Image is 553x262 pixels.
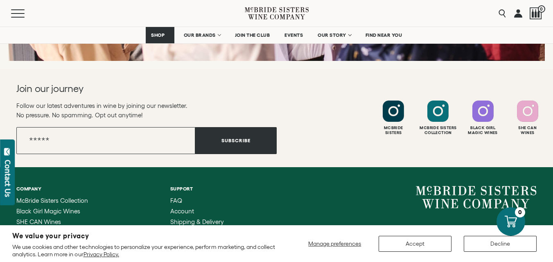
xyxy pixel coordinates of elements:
div: Black Girl Magic Wines [462,125,504,135]
h2: We value your privacy [12,233,277,240]
a: Follow McBride Sisters Collection on Instagram Mcbride SistersCollection [417,101,459,135]
a: Follow Black Girl Magic Wines on Instagram Black GirlMagic Wines [462,101,504,135]
span: McBride Sisters Collection [16,197,88,204]
span: EVENTS [284,32,303,38]
div: Contact Us [4,160,12,197]
button: Subscribe [195,127,277,154]
span: SHOP [151,32,165,38]
a: Account [170,208,235,215]
a: Shipping & Delivery [170,219,235,225]
a: JOIN THE CLUB [230,27,275,43]
span: Black Girl Magic Wines [16,208,80,215]
button: Manage preferences [303,236,366,252]
span: Account [170,208,194,215]
a: OUR BRANDS [178,27,226,43]
span: JOIN THE CLUB [235,32,270,38]
button: Mobile Menu Trigger [11,9,41,18]
a: Follow SHE CAN Wines on Instagram She CanWines [506,101,549,135]
span: OUR STORY [318,32,346,38]
button: Accept [379,236,451,252]
div: Mcbride Sisters [372,125,415,135]
div: Mcbride Sisters Collection [417,125,459,135]
a: FAQ [170,197,235,204]
span: SHE CAN Wines [16,218,61,225]
span: FAQ [170,197,182,204]
span: Manage preferences [308,240,361,247]
a: McBride Sisters Wine Company [416,186,537,209]
span: FIND NEAR YOU [366,32,402,38]
input: Email [16,127,195,154]
a: SHE CAN Wines [16,219,140,225]
span: 0 [538,5,545,13]
a: Black Girl Magic Wines [16,208,140,215]
span: OUR BRANDS [184,32,216,38]
a: SHOP [146,27,174,43]
a: FIND NEAR YOU [360,27,408,43]
a: Follow McBride Sisters on Instagram McbrideSisters [372,101,415,135]
span: Shipping & Delivery [170,218,224,225]
p: Follow our latest adventures in wine by joining our newsletter. No pressure. No spamming. Opt out... [16,101,277,120]
a: McBride Sisters Collection [16,197,140,204]
div: She Can Wines [506,125,549,135]
a: Privacy Policy. [84,251,119,258]
a: EVENTS [279,27,308,43]
p: We use cookies and other technologies to personalize your experience, perform marketing, and coll... [12,243,277,258]
button: Decline [464,236,537,252]
a: OUR STORY [312,27,356,43]
div: 0 [515,207,525,217]
h2: Join our journey [16,82,251,95]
